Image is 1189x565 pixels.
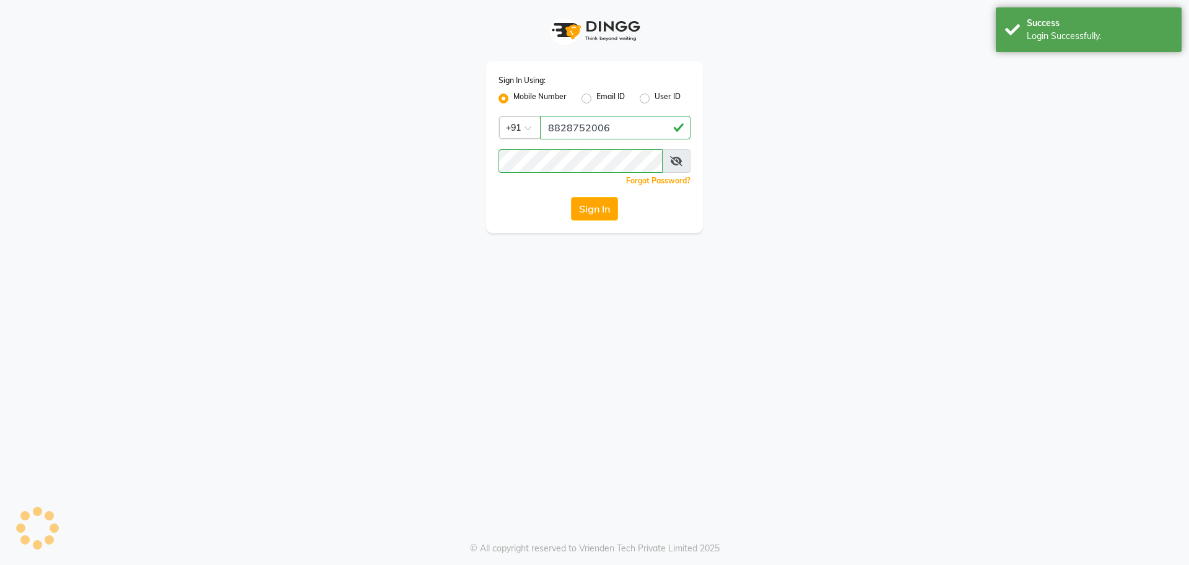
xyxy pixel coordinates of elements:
input: Username [540,116,690,139]
img: logo1.svg [545,12,644,49]
a: Forgot Password? [626,176,690,185]
div: Success [1027,17,1172,30]
label: Email ID [596,91,625,106]
input: Username [499,149,663,173]
div: Login Successfully. [1027,30,1172,43]
label: User ID [655,91,681,106]
label: Sign In Using: [499,75,546,86]
button: Sign In [571,197,618,221]
label: Mobile Number [513,91,567,106]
